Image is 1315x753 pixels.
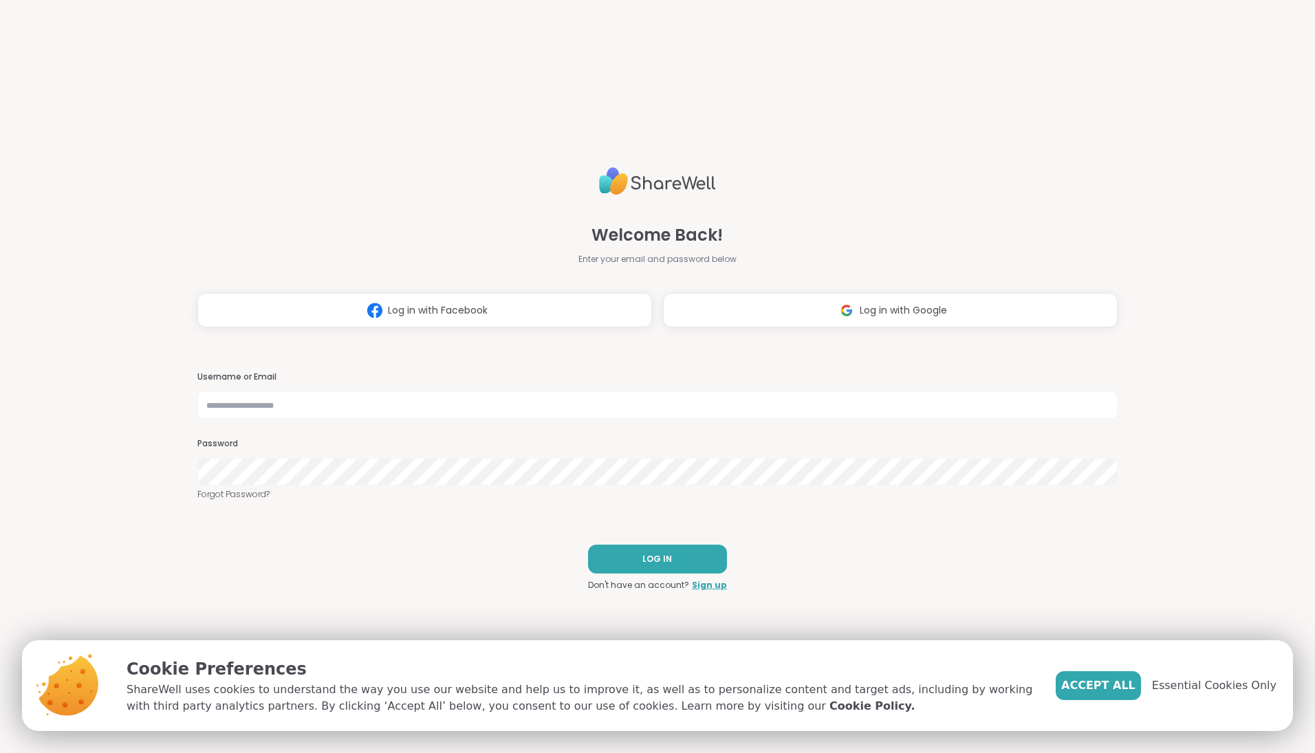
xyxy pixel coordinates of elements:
[197,371,1118,383] h3: Username or Email
[829,698,915,714] a: Cookie Policy.
[692,579,727,591] a: Sign up
[197,438,1118,450] h3: Password
[1056,671,1141,700] button: Accept All
[1152,677,1276,694] span: Essential Cookies Only
[127,681,1034,714] p: ShareWell uses cookies to understand the way you use our website and help us to improve it, as we...
[642,553,672,565] span: LOG IN
[588,545,727,574] button: LOG IN
[860,303,947,318] span: Log in with Google
[197,293,652,327] button: Log in with Facebook
[578,253,737,265] span: Enter your email and password below
[1061,677,1135,694] span: Accept All
[834,298,860,323] img: ShareWell Logomark
[197,488,1118,501] a: Forgot Password?
[663,293,1118,327] button: Log in with Google
[388,303,488,318] span: Log in with Facebook
[591,223,723,248] span: Welcome Back!
[362,298,388,323] img: ShareWell Logomark
[127,657,1034,681] p: Cookie Preferences
[599,162,716,201] img: ShareWell Logo
[588,579,689,591] span: Don't have an account?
